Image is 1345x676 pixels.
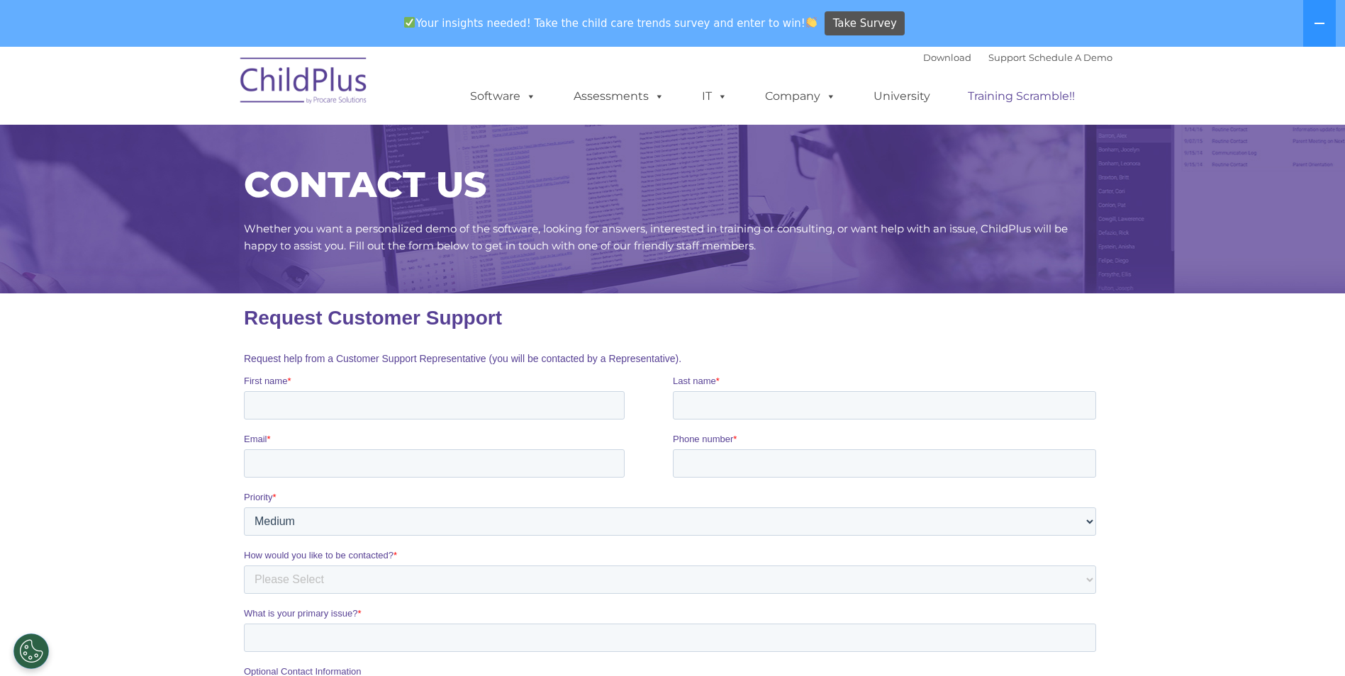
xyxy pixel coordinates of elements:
img: ChildPlus by Procare Solutions [233,47,375,118]
a: Training Scramble!! [954,82,1089,111]
a: IT [688,82,742,111]
a: University [859,82,944,111]
a: Schedule A Demo [1029,52,1112,63]
font: | [923,52,1112,63]
a: Download [923,52,971,63]
span: Whether you want a personalized demo of the software, looking for answers, interested in training... [244,222,1068,252]
a: Software [456,82,550,111]
a: Assessments [559,82,679,111]
a: Company [751,82,850,111]
a: Take Survey [825,11,905,36]
button: Cookies Settings [13,633,49,669]
span: Take Survey [833,11,897,36]
span: CONTACT US [244,163,486,206]
a: Support [988,52,1026,63]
